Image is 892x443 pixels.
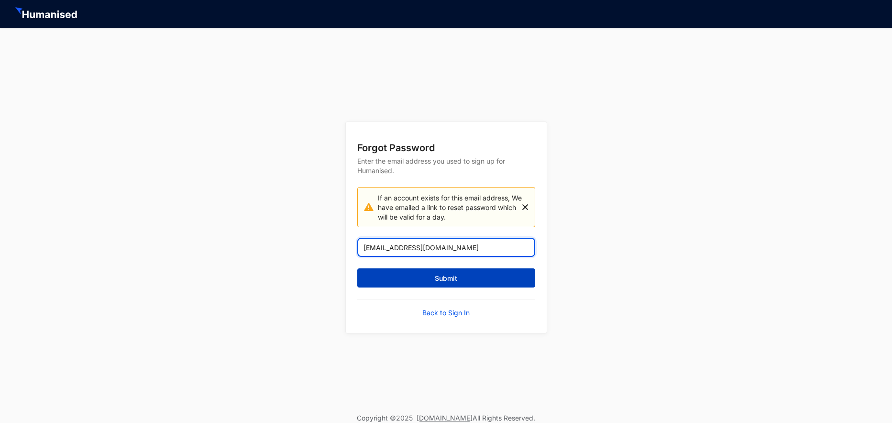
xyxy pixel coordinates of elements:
[357,413,535,423] p: Copyright © 2025 All Rights Reserved.
[357,268,535,288] button: Submit
[357,238,535,257] input: Enter your email
[422,308,470,318] a: Back to Sign In
[374,192,522,222] p: If an account exists for this email address, We have emailed a link to reset password which will ...
[357,155,535,187] p: Enter the email address you used to sign up for Humanised.
[435,274,457,283] span: Submit
[15,7,79,21] img: HeaderHumanisedNameIcon.51e74e20af0cdc04d39a069d6394d6d9.svg
[357,141,535,155] p: Forgot Password
[417,414,473,422] a: [DOMAIN_NAME]
[363,192,374,222] img: alert-icon-warn.ff6cdca33fb04fa47c6f458aefbe566d.svg
[522,192,528,222] img: alert-close.705d39777261943dbfef1c6d96092794.svg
